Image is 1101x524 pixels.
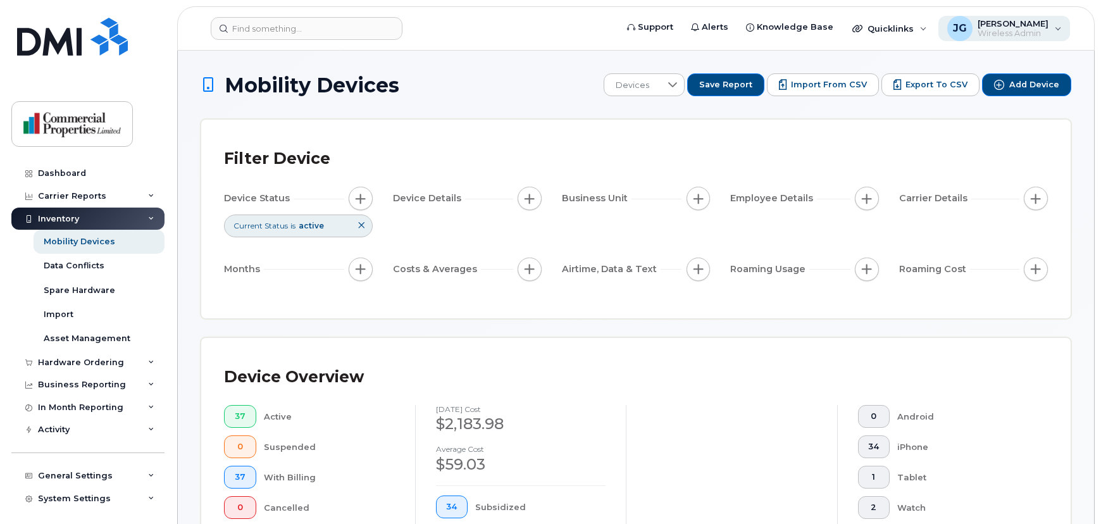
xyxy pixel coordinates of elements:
span: Employee Details [730,192,817,205]
span: 37 [235,411,246,421]
span: 34 [446,502,457,512]
div: Active [264,405,395,428]
button: 34 [858,435,890,458]
div: $59.03 [436,454,606,475]
span: 1 [868,472,879,482]
div: Subsidized [475,496,606,518]
button: Import from CSV [767,73,879,96]
span: Costs & Averages [393,263,481,276]
div: Suspended [264,435,395,458]
button: 0 [858,405,890,428]
span: 0 [235,502,246,513]
span: Add Device [1009,79,1059,90]
button: 2 [858,496,890,519]
span: Roaming Cost [899,263,970,276]
span: 2 [868,502,879,513]
span: Roaming Usage [730,263,809,276]
span: is [290,220,295,231]
button: 37 [224,405,256,428]
h4: Average cost [436,445,606,453]
div: Tablet [897,466,1028,489]
div: iPhone [897,435,1028,458]
button: Add Device [982,73,1071,96]
button: 1 [858,466,890,489]
span: 37 [235,472,246,482]
span: Import from CSV [791,79,867,90]
span: 0 [868,411,879,421]
span: Business Unit [562,192,631,205]
div: Device Overview [224,361,364,394]
span: active [299,221,324,230]
span: Mobility Devices [225,74,399,96]
span: Export to CSV [905,79,967,90]
span: Airtime, Data & Text [562,263,661,276]
span: Device Details [393,192,465,205]
button: Save Report [687,73,764,96]
span: Months [224,263,264,276]
span: Devices [604,74,661,97]
span: Carrier Details [899,192,971,205]
div: Watch [897,496,1028,519]
button: 0 [224,496,256,519]
div: Filter Device [224,142,330,175]
div: Android [897,405,1028,428]
span: Save Report [699,79,752,90]
span: 0 [235,442,246,452]
span: Current Status [233,220,288,231]
div: $2,183.98 [436,413,606,435]
button: 0 [224,435,256,458]
button: 37 [224,466,256,489]
div: With Billing [264,466,395,489]
button: 34 [436,496,468,518]
button: Export to CSV [881,73,980,96]
span: 34 [868,442,879,452]
h4: [DATE] cost [436,405,606,413]
div: Cancelled [264,496,395,519]
span: Device Status [224,192,294,205]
